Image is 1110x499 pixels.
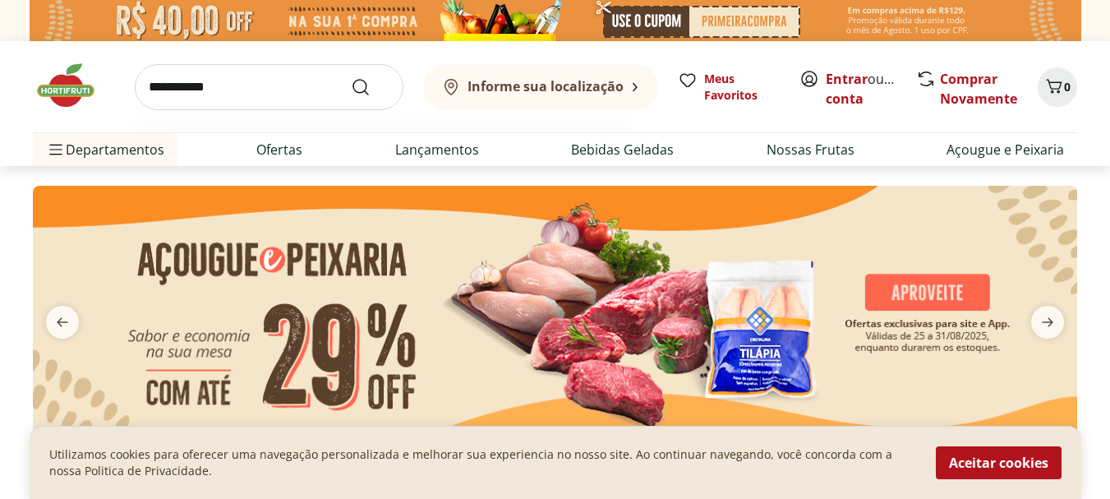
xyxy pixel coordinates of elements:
[33,306,92,339] button: previous
[826,70,868,88] a: Entrar
[704,71,780,104] span: Meus Favoritos
[767,140,854,159] a: Nossas Frutas
[46,130,164,169] span: Departamentos
[826,69,899,109] span: ou
[1064,79,1071,95] span: 0
[1018,306,1077,339] button: next
[940,70,1017,108] a: Comprar Novamente
[826,70,916,108] a: Criar conta
[936,446,1062,479] button: Aceitar cookies
[46,130,66,169] button: Menu
[135,64,403,110] input: search
[33,186,1077,439] img: açougue
[571,140,674,159] a: Bebidas Geladas
[678,71,780,104] a: Meus Favoritos
[395,140,479,159] a: Lançamentos
[351,77,390,97] button: Submit Search
[946,140,1064,159] a: Açougue e Peixaria
[467,77,624,95] b: Informe sua localização
[256,140,302,159] a: Ofertas
[33,61,115,110] img: Hortifruti
[49,446,916,479] p: Utilizamos cookies para oferecer uma navegação personalizada e melhorar sua experiencia no nosso ...
[423,64,658,110] button: Informe sua localização
[1038,67,1077,107] button: Carrinho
